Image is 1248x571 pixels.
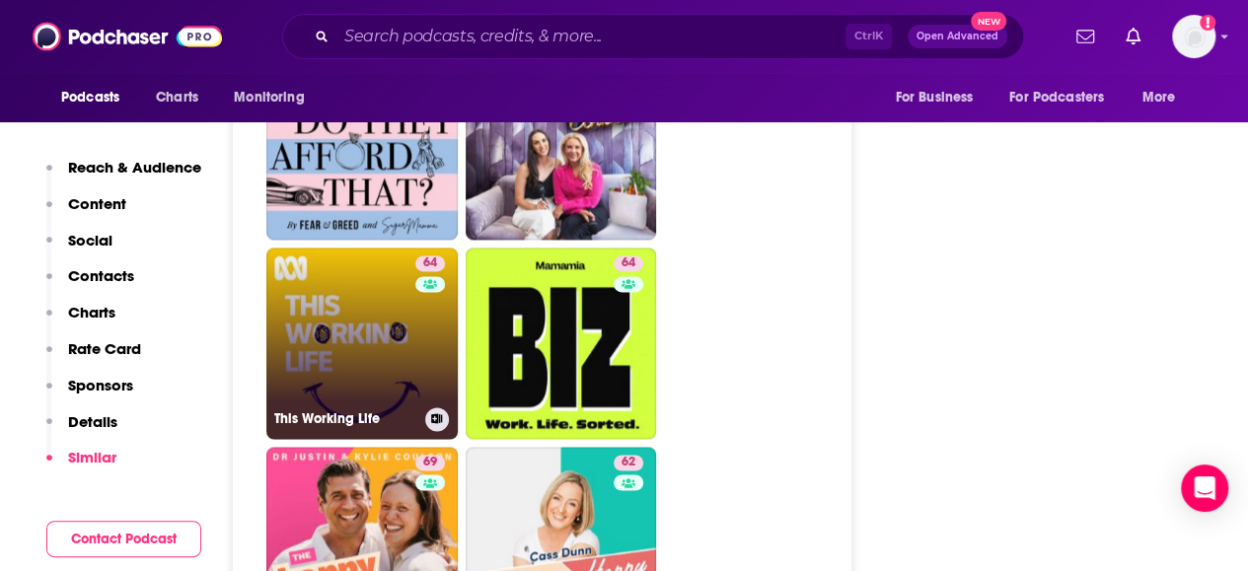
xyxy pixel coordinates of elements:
button: Social [46,231,112,267]
button: Rate Card [46,339,141,376]
p: Rate Card [68,339,141,358]
button: Sponsors [46,376,133,412]
button: Charts [46,303,115,339]
a: 64 [466,248,657,439]
span: More [1142,84,1176,111]
span: Monitoring [234,84,304,111]
a: Charts [143,79,210,116]
a: 64 [415,255,445,271]
img: Podchaser - Follow, Share and Rate Podcasts [33,18,222,55]
a: 62 [614,455,643,470]
span: Ctrl K [845,24,892,49]
p: Sponsors [68,376,133,394]
svg: Add a profile image [1200,15,1215,31]
span: Logged in as RiverheadPublicity [1172,15,1215,58]
span: 62 [622,453,635,472]
button: Details [46,412,117,449]
button: open menu [881,79,997,116]
button: Contacts [46,266,134,303]
button: Open AdvancedNew [908,25,1007,48]
p: Similar [68,448,116,466]
a: 69 [415,455,445,470]
span: For Podcasters [1009,84,1104,111]
span: Open Advanced [917,32,998,41]
p: Reach & Audience [68,158,201,177]
p: Contacts [68,266,134,285]
div: Search podcasts, credits, & more... [282,14,1024,59]
p: Social [68,231,112,250]
button: Content [46,194,126,231]
button: open menu [1129,79,1201,116]
span: Podcasts [61,84,119,111]
button: Reach & Audience [46,158,201,194]
a: Show notifications dropdown [1118,20,1148,53]
input: Search podcasts, credits, & more... [336,21,845,52]
button: open menu [220,79,330,116]
button: Show profile menu [1172,15,1215,58]
span: For Business [895,84,973,111]
a: 64 [614,255,643,271]
img: User Profile [1172,15,1215,58]
h3: This Working Life [274,410,417,427]
p: Content [68,194,126,213]
button: open menu [996,79,1133,116]
p: Charts [68,303,115,321]
button: open menu [47,79,145,116]
a: Show notifications dropdown [1068,20,1102,53]
span: 69 [423,453,437,472]
span: Charts [156,84,198,111]
p: Details [68,412,117,431]
a: 64This Working Life [266,248,458,439]
span: New [971,12,1006,31]
button: Contact Podcast [46,521,201,557]
span: 64 [423,253,437,273]
a: 70 [466,48,657,240]
span: 64 [622,253,635,273]
a: 64 [266,48,458,240]
div: Open Intercom Messenger [1181,464,1228,512]
button: Similar [46,448,116,484]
